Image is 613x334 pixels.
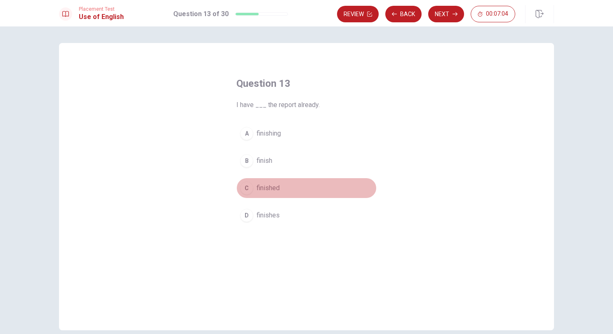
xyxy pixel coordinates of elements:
button: Review [337,6,379,22]
div: D [240,209,253,222]
div: B [240,154,253,167]
button: Back [385,6,422,22]
button: Bfinish [236,150,377,171]
button: Afinishing [236,123,377,144]
button: Next [428,6,464,22]
h4: Question 13 [236,77,377,90]
span: Placement Test [79,6,124,12]
div: C [240,181,253,195]
span: finishes [257,210,280,220]
span: finishing [257,129,281,138]
span: 00:07:04 [486,11,508,17]
button: Dfinishes [236,205,377,226]
div: A [240,127,253,140]
h1: Question 13 of 30 [173,9,229,19]
button: 00:07:04 [471,6,515,22]
h1: Use of English [79,12,124,22]
span: finished [257,183,280,193]
button: Cfinished [236,178,377,198]
span: I have ___ the report already. [236,100,377,110]
span: finish [257,156,272,166]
